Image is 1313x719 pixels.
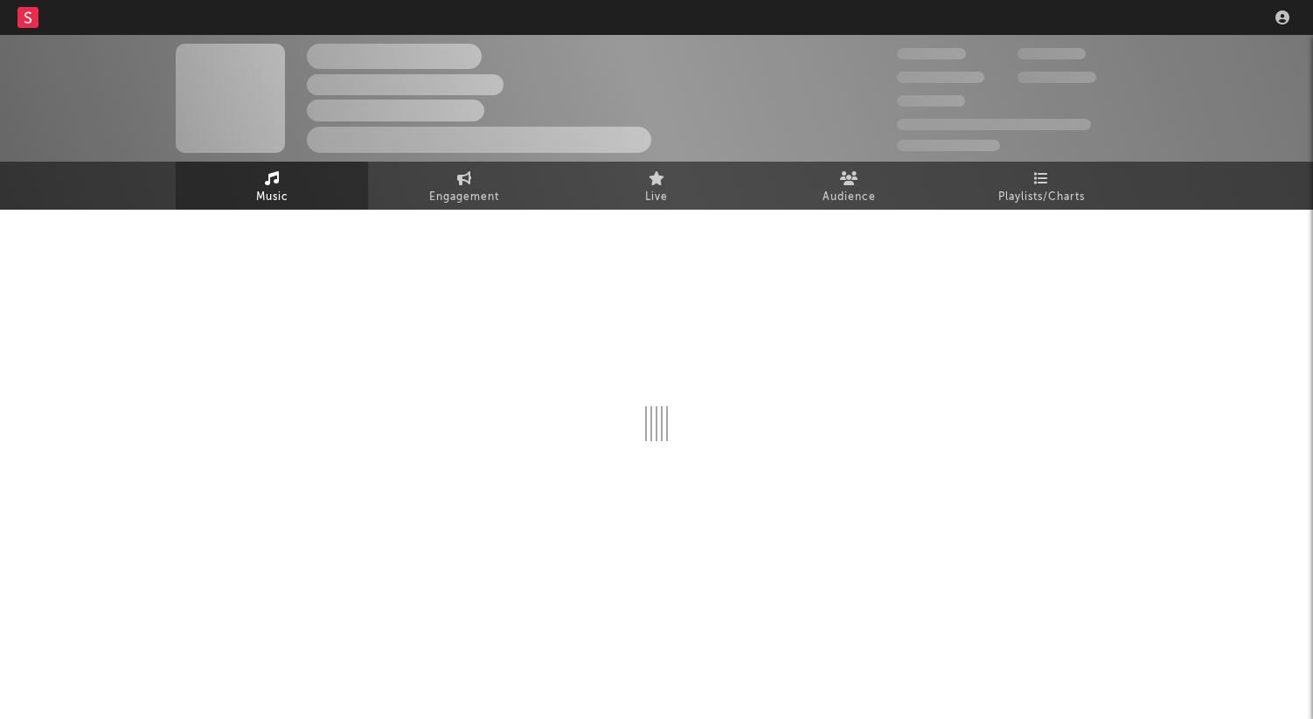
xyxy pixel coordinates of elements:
span: 1 000 000 [1018,72,1096,83]
span: Music [256,187,288,208]
span: Engagement [429,187,499,208]
a: Engagement [368,162,560,210]
a: Playlists/Charts [945,162,1137,210]
a: Audience [753,162,945,210]
span: 100 000 [1018,48,1086,59]
span: Live [645,187,668,208]
span: Playlists/Charts [998,187,1085,208]
span: 50 000 000 [897,72,984,83]
span: 300 000 [897,48,966,59]
span: Jump Score: 85.0 [897,140,1000,151]
span: 50 000 000 Monthly Listeners [897,119,1091,130]
span: 100 000 [897,95,965,107]
a: Live [560,162,753,210]
span: Audience [823,187,876,208]
a: Music [176,162,368,210]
